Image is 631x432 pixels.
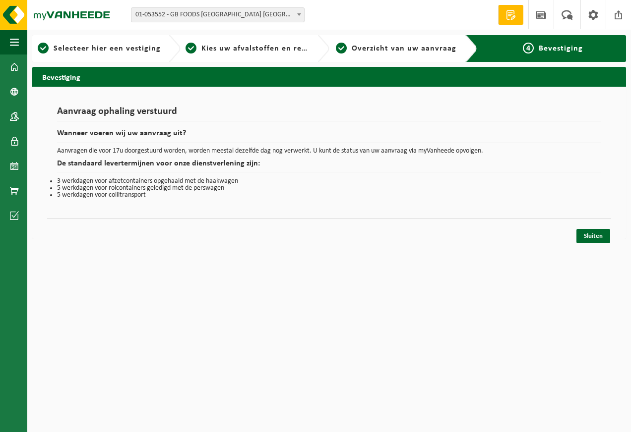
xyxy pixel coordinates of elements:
[54,45,161,53] span: Selecteer hier een vestiging
[57,178,601,185] li: 3 werkdagen voor afzetcontainers opgehaald met de haakwagen
[38,43,49,54] span: 1
[334,43,458,54] a: 3Overzicht van uw aanvraag
[57,185,601,192] li: 5 werkdagen voor rolcontainers geledigd met de perswagen
[57,129,601,143] h2: Wanneer voeren wij uw aanvraag uit?
[352,45,456,53] span: Overzicht van uw aanvraag
[186,43,309,54] a: 2Kies uw afvalstoffen en recipiënten
[57,192,601,199] li: 5 werkdagen voor collitransport
[37,43,161,54] a: 1Selecteer hier een vestiging
[186,43,196,54] span: 2
[131,8,304,22] span: 01-053552 - GB FOODS BELGIUM NV - PUURS-SINT-AMANDS
[539,45,583,53] span: Bevestiging
[576,229,610,243] a: Sluiten
[57,148,601,155] p: Aanvragen die voor 17u doorgestuurd worden, worden meestal dezelfde dag nog verwerkt. U kunt de s...
[523,43,534,54] span: 4
[201,45,338,53] span: Kies uw afvalstoffen en recipiënten
[131,7,305,22] span: 01-053552 - GB FOODS BELGIUM NV - PUURS-SINT-AMANDS
[336,43,347,54] span: 3
[57,107,601,122] h1: Aanvraag ophaling verstuurd
[32,67,626,86] h2: Bevestiging
[57,160,601,173] h2: De standaard levertermijnen voor onze dienstverlening zijn:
